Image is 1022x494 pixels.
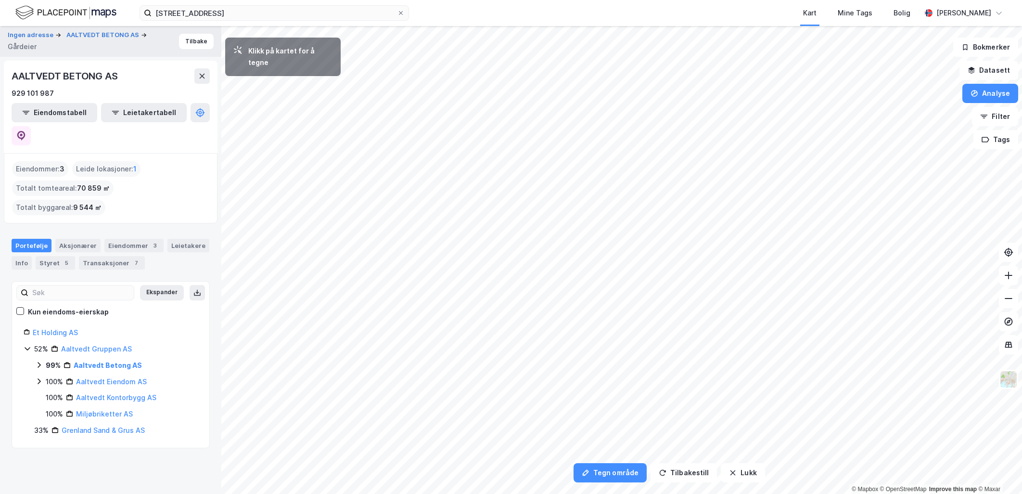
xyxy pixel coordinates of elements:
div: Totalt byggareal : [12,200,105,215]
button: AALTVEDT BETONG AS [66,30,141,40]
div: Klikk på kartet for å tegne [248,45,333,68]
button: Tilbake [179,34,214,49]
button: Tegn område [574,463,647,482]
div: 52% [34,343,48,355]
a: Improve this map [929,486,977,493]
a: Aaltvedt Kontorbygg AS [76,393,156,402]
button: Lukk [721,463,765,482]
div: AALTVEDT BETONG AS [12,68,119,84]
button: Tilbakestill [651,463,717,482]
div: Mine Tags [838,7,872,19]
div: Portefølje [12,239,51,252]
button: Analyse [962,84,1018,103]
button: Ingen adresse [8,30,55,40]
img: Z [999,370,1018,389]
button: Datasett [959,61,1018,80]
div: 3 [150,241,160,250]
a: Grenland Sand & Grus AS [62,426,145,434]
a: Et Holding AS [33,328,78,337]
img: logo.f888ab2527a4732fd821a326f86c7f29.svg [15,4,116,21]
div: [PERSON_NAME] [936,7,991,19]
div: Kart [803,7,817,19]
div: 33% [34,425,49,436]
div: Aksjonærer [55,239,101,252]
div: Styret [36,256,75,270]
div: Eiendommer : [12,161,68,177]
a: Aaltvedt Gruppen AS [61,345,132,353]
div: Leietakere [167,239,209,252]
span: 9 544 ㎡ [73,202,102,213]
input: Søk [28,286,134,300]
button: Leietakertabell [101,103,187,122]
div: 100% [46,408,63,420]
div: Bolig [894,7,910,19]
div: Info [12,256,32,270]
input: Søk på adresse, matrikkel, gårdeiere, leietakere eller personer [152,6,397,20]
div: Transaksjoner [79,256,145,270]
button: Filter [972,107,1018,126]
a: Miljøbriketter AS [76,410,133,418]
div: Kun eiendoms-eierskap [28,306,109,318]
div: 100% [46,376,63,388]
button: Ekspander [140,285,184,300]
a: OpenStreetMap [880,486,927,493]
span: 70 859 ㎡ [77,182,110,194]
a: Aaltvedt Eiendom AS [76,377,147,386]
iframe: Chat Widget [974,448,1022,494]
div: 7 [131,258,141,268]
a: Aaltvedt Betong AS [74,361,142,369]
div: 5 [62,258,71,268]
div: Totalt tomteareal : [12,181,114,196]
div: Gårdeier [8,41,37,52]
span: 1 [133,163,137,175]
div: Eiendommer [104,239,164,252]
div: 929 101 987 [12,88,54,99]
div: 100% [46,392,63,403]
div: 99% [46,360,61,371]
button: Eiendomstabell [12,103,97,122]
a: Mapbox [852,486,878,493]
span: 3 [60,163,64,175]
button: Tags [973,130,1018,149]
div: Leide lokasjoner : [72,161,141,177]
button: Bokmerker [953,38,1018,57]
